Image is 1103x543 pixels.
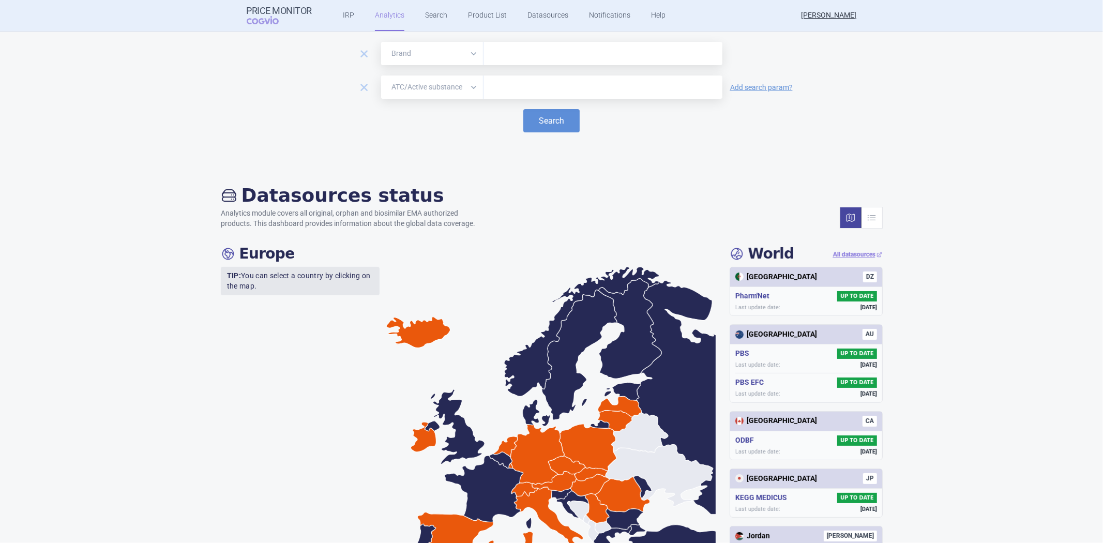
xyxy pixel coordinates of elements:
img: Canada [735,417,744,425]
span: [DATE] [860,448,877,456]
img: Australia [735,330,744,339]
h5: Pharm'Net [735,291,774,301]
p: You can select a country by clicking on the map. [221,267,380,295]
div: [GEOGRAPHIC_DATA] [735,272,817,282]
span: CA [863,416,877,427]
img: Jordan [735,532,744,540]
h4: Europe [221,245,295,263]
span: UP TO DATE [837,349,877,359]
span: [DATE] [860,304,877,311]
span: [PERSON_NAME] [824,531,877,541]
span: Last update date: [735,304,780,311]
strong: TIP: [227,271,241,280]
span: [DATE] [860,390,877,398]
span: Last update date: [735,448,780,456]
span: [DATE] [860,361,877,369]
img: Japan [735,474,744,482]
a: Add search param? [730,84,793,91]
h4: World [730,245,794,263]
div: Jordan [735,531,770,541]
span: Last update date: [735,390,780,398]
h5: PBS [735,349,753,359]
span: COGVIO [247,16,293,24]
span: UP TO DATE [837,291,877,301]
span: Last update date: [735,505,780,513]
img: Algeria [735,273,744,281]
span: UP TO DATE [837,493,877,503]
p: Analytics module covers all original, orphan and biosimilar EMA authorized products. This dashboa... [221,208,486,229]
a: All datasources [833,250,883,259]
div: [GEOGRAPHIC_DATA] [735,474,817,484]
a: Price MonitorCOGVIO [247,6,312,25]
div: [GEOGRAPHIC_DATA] [735,416,817,426]
button: Search [523,109,580,132]
span: [DATE] [860,505,877,513]
span: JP [863,473,877,484]
span: DZ [863,271,877,282]
span: UP TO DATE [837,378,877,388]
h5: PBS EFC [735,378,768,388]
h5: ODBF [735,435,758,446]
div: [GEOGRAPHIC_DATA] [735,329,817,340]
span: Last update date: [735,361,780,369]
h2: Datasources status [221,184,486,206]
span: AU [863,329,877,340]
h5: KEGG MEDICUS [735,493,791,503]
span: UP TO DATE [837,435,877,446]
strong: Price Monitor [247,6,312,16]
